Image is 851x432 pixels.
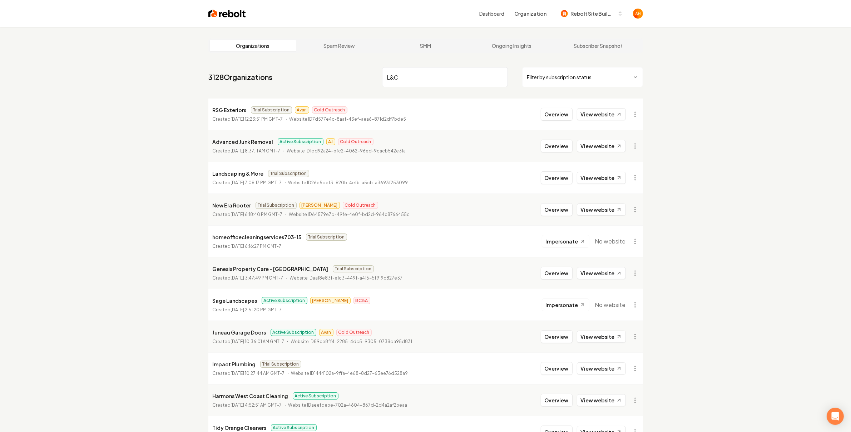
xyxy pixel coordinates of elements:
[633,9,643,19] img: Anthony Hurgoi
[577,172,626,184] a: View website
[319,329,333,336] span: Avan
[278,138,323,145] span: Active Subscription
[338,138,373,145] span: Cold Outreach
[291,370,408,377] p: Website ID 1444102a-9ffa-4e68-8d27-63ee76d528a9
[288,179,408,186] p: Website ID 26e5def3-820b-4efb-a5cb-a3693f253099
[633,9,643,19] button: Open user button
[310,297,351,304] span: [PERSON_NAME]
[213,179,282,186] p: Created
[213,360,256,368] p: Impact Plumbing
[231,402,282,408] time: [DATE] 4:52:51 AM GMT-7
[213,243,282,250] p: Created
[577,331,626,343] a: View website
[231,212,283,217] time: [DATE] 6:18:40 PM GMT-7
[541,203,573,216] button: Overview
[290,116,406,123] p: Website ID 7d577e4c-8aaf-43ef-aea6-871d2df7bde5
[290,275,403,282] p: Website ID aa18e83f-e1c3-449f-a415-5f919c827e37
[251,106,292,114] span: Trial Subscription
[231,148,281,154] time: [DATE] 8:37:11 AM GMT-7
[326,138,335,145] span: AJ
[336,329,372,336] span: Cold Outreach
[343,202,378,209] span: Cold Outreach
[577,362,626,375] a: View website
[213,116,283,123] p: Created
[382,67,508,87] input: Search by name or ID
[542,298,589,311] button: Impersonate
[231,371,285,376] time: [DATE] 10:27:44 AM GMT-7
[541,140,573,152] button: Overview
[300,202,340,209] span: [PERSON_NAME]
[296,40,382,51] a: Spam Review
[293,392,338,400] span: Active Subscription
[577,394,626,406] a: View website
[546,238,578,245] span: Impersonate
[510,7,551,20] button: Organization
[595,301,626,309] span: No website
[291,338,412,345] p: Website ID 89ce8ff4-2285-4dc5-9305-0738da95d831
[213,370,285,377] p: Created
[231,180,282,185] time: [DATE] 7:08:17 PM GMT-7
[268,170,309,177] span: Trial Subscription
[213,338,285,345] p: Created
[208,72,273,82] a: 3128Organizations
[213,201,251,210] p: New Era Rooter
[827,408,844,425] div: Open Intercom Messenger
[353,297,370,304] span: BCBA
[577,267,626,279] a: View website
[382,40,469,51] a: SMM
[541,171,573,184] button: Overview
[210,40,296,51] a: Organizations
[541,267,573,280] button: Overview
[208,9,246,19] img: Rebolt Logo
[231,339,285,344] time: [DATE] 10:36:01 AM GMT-7
[546,301,578,308] span: Impersonate
[577,140,626,152] a: View website
[213,423,267,432] p: Tidy Orange Cleaners
[213,402,282,409] p: Created
[271,424,317,431] span: Active Subscription
[295,106,309,114] span: Avan
[469,40,555,51] a: Ongoing Insights
[271,329,316,336] span: Active Subscription
[213,275,283,282] p: Created
[577,108,626,120] a: View website
[333,265,374,272] span: Trial Subscription
[288,402,407,409] p: Website ID aeefdebe-702a-4604-867d-2d4a2af2beaa
[231,275,283,281] time: [DATE] 3:47:49 PM GMT-7
[262,297,307,304] span: Active Subscription
[542,235,589,248] button: Impersonate
[213,296,257,305] p: Sage Landscapes
[561,10,568,17] img: Rebolt Site Builder
[541,108,573,121] button: Overview
[577,204,626,216] a: View website
[231,307,282,312] time: [DATE] 2:51:20 PM GMT-7
[287,147,406,155] p: Website ID 1dd92a24-bfc2-4062-96ed-9cacb542e31a
[213,211,283,218] p: Created
[555,40,642,51] a: Subscriber Snapshot
[213,106,247,114] p: RSG Exteriors
[213,306,282,313] p: Created
[213,147,281,155] p: Created
[541,330,573,343] button: Overview
[479,10,504,17] a: Dashboard
[256,202,297,209] span: Trial Subscription
[213,328,266,337] p: Juneau Garage Doors
[289,211,410,218] p: Website ID 64579e7d-49fe-4e0f-bd2d-964c8766455c
[213,137,273,146] p: Advanced Junk Removal
[213,233,302,241] p: homeofficecleaningservices703-15
[312,106,347,114] span: Cold Outreach
[541,362,573,375] button: Overview
[213,169,264,178] p: Landscaping & More
[213,265,328,273] p: Genesis Property Care - [GEOGRAPHIC_DATA]
[213,392,288,400] p: Harmons West Coast Cleaning
[595,237,626,246] span: No website
[541,394,573,407] button: Overview
[231,116,283,122] time: [DATE] 12:23:51 PM GMT-7
[571,10,614,17] span: Rebolt Site Builder
[231,243,282,249] time: [DATE] 6:16:27 PM GMT-7
[306,233,347,241] span: Trial Subscription
[260,361,301,368] span: Trial Subscription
